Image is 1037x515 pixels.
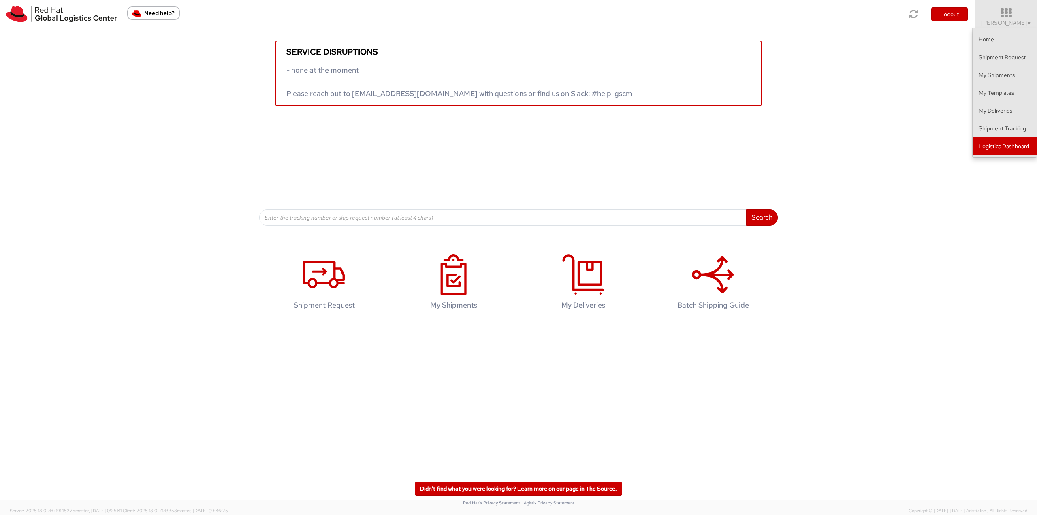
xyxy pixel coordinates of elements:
a: Didn't find what you were looking for? Learn more on our page in The Source. [415,482,622,496]
a: My Shipments [973,66,1037,84]
input: Enter the tracking number or ship request number (at least 4 chars) [259,209,747,226]
a: My Deliveries [973,102,1037,120]
span: ▼ [1027,20,1032,26]
h4: My Shipments [401,301,506,309]
span: [PERSON_NAME] [981,19,1032,26]
a: Shipment Request [973,48,1037,66]
a: Home [973,30,1037,48]
button: Search [746,209,778,226]
span: Client: 2025.18.0-71d3358 [123,508,228,513]
span: master, [DATE] 09:51:11 [75,508,122,513]
h4: My Deliveries [531,301,636,309]
h4: Batch Shipping Guide [661,301,765,309]
a: My Templates [973,84,1037,102]
h4: Shipment Request [272,301,376,309]
a: Red Hat's Privacy Statement [463,500,520,506]
span: - none at the moment Please reach out to [EMAIL_ADDRESS][DOMAIN_NAME] with questions or find us o... [286,65,632,98]
a: Shipment Request [263,246,385,322]
button: Need help? [127,6,180,20]
h5: Service disruptions [286,47,751,56]
a: | Agistix Privacy Statement [521,500,574,506]
a: My Shipments [393,246,514,322]
img: rh-logistics-00dfa346123c4ec078e1.svg [6,6,117,22]
span: Copyright © [DATE]-[DATE] Agistix Inc., All Rights Reserved [909,508,1027,514]
a: Logistics Dashboard [973,137,1037,155]
a: Service disruptions - none at the moment Please reach out to [EMAIL_ADDRESS][DOMAIN_NAME] with qu... [275,41,762,106]
span: master, [DATE] 09:46:25 [177,508,228,513]
a: My Deliveries [523,246,644,322]
a: Shipment Tracking [973,120,1037,137]
span: Server: 2025.18.0-dd719145275 [10,508,122,513]
button: Logout [931,7,968,21]
a: Batch Shipping Guide [652,246,774,322]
